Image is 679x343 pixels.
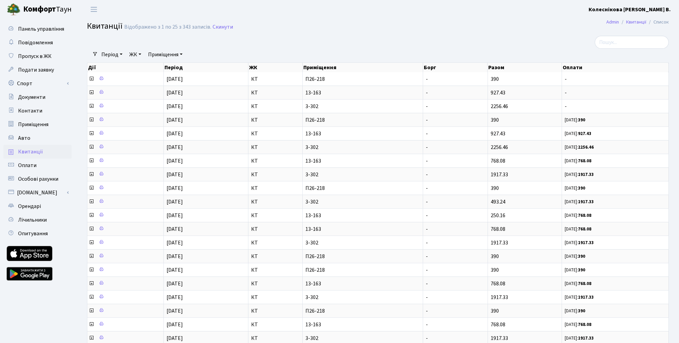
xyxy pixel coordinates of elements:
span: КТ [251,267,300,273]
a: Повідомлення [3,36,72,49]
small: [DATE]: [565,281,591,287]
small: [DATE]: [565,294,594,300]
a: Подати заявку [3,63,72,77]
span: 3-302 [305,335,420,341]
span: 768.08 [491,280,505,287]
span: - [426,266,428,274]
small: [DATE]: [565,185,585,191]
img: logo.png [7,3,20,16]
span: - [426,280,428,287]
a: Особові рахунки [3,172,72,186]
span: - [426,334,428,342]
small: [DATE]: [565,322,591,328]
span: [DATE] [167,307,183,315]
span: [DATE] [167,171,183,178]
b: 390 [578,185,585,191]
span: Лічильники [18,216,47,224]
span: - [426,103,428,110]
th: Оплати [562,63,669,72]
span: 768.08 [491,157,505,165]
b: 1917.33 [578,294,594,300]
span: П26-218 [305,117,420,123]
span: [DATE] [167,157,183,165]
span: [DATE] [167,253,183,260]
span: - [426,184,428,192]
span: [DATE] [167,116,183,124]
b: 390 [578,267,585,273]
nav: breadcrumb [596,15,679,29]
span: КТ [251,295,300,300]
a: ЖК [127,49,144,60]
span: Особові рахунки [18,175,58,183]
span: КТ [251,145,300,150]
span: [DATE] [167,198,183,206]
span: - [426,144,428,151]
span: КТ [251,213,300,218]
b: 768.08 [578,281,591,287]
span: 390 [491,307,499,315]
a: Документи [3,90,72,104]
b: 1917.33 [578,199,594,205]
span: 2256.46 [491,103,508,110]
span: [DATE] [167,280,183,287]
span: - [426,89,428,96]
span: [DATE] [167,239,183,247]
span: 1917.33 [491,239,508,247]
span: - [426,157,428,165]
small: [DATE]: [565,226,591,232]
span: 13-163 [305,226,420,232]
span: - [565,90,666,95]
span: [DATE] [167,103,183,110]
span: Приміщення [18,121,48,128]
span: 1917.33 [491,334,508,342]
b: 768.08 [578,158,591,164]
span: Опитування [18,230,48,237]
span: 493.24 [491,198,505,206]
span: 13-163 [305,131,420,136]
a: Квитанції [3,145,72,159]
span: 390 [491,116,499,124]
th: Дії [87,63,164,72]
span: П26-218 [305,185,420,191]
small: [DATE]: [565,158,591,164]
span: - [426,225,428,233]
b: Колеснікова [PERSON_NAME] В. [589,6,671,13]
span: 3-302 [305,295,420,300]
b: 390 [578,253,585,259]
span: - [426,116,428,124]
span: Орендарі [18,203,41,210]
span: П26-218 [305,76,420,82]
a: Панель управління [3,22,72,36]
span: Пропуск в ЖК [18,53,52,60]
a: [DOMAIN_NAME] [3,186,72,199]
a: Приміщення [145,49,185,60]
span: - [426,212,428,219]
span: Квитанції [18,148,43,155]
span: - [426,307,428,315]
button: Переключити навігацію [85,4,102,15]
span: 927.43 [491,89,505,96]
span: - [426,294,428,301]
span: 390 [491,184,499,192]
span: КТ [251,308,300,314]
small: [DATE]: [565,253,585,259]
a: Скинути [213,24,233,30]
span: - [426,171,428,178]
b: 1917.33 [578,240,594,246]
span: - [426,198,428,206]
a: Оплати [3,159,72,172]
a: Приміщення [3,118,72,131]
span: 768.08 [491,225,505,233]
span: Документи [18,93,45,101]
b: 1917.33 [578,335,594,341]
span: Таун [23,4,72,15]
small: [DATE]: [565,267,585,273]
th: Приміщення [303,63,423,72]
span: 927.43 [491,130,505,137]
span: 3-302 [305,172,420,177]
span: - [565,76,666,82]
span: Авто [18,134,30,142]
span: Панель управління [18,25,64,33]
span: 3-302 [305,145,420,150]
small: [DATE]: [565,199,594,205]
